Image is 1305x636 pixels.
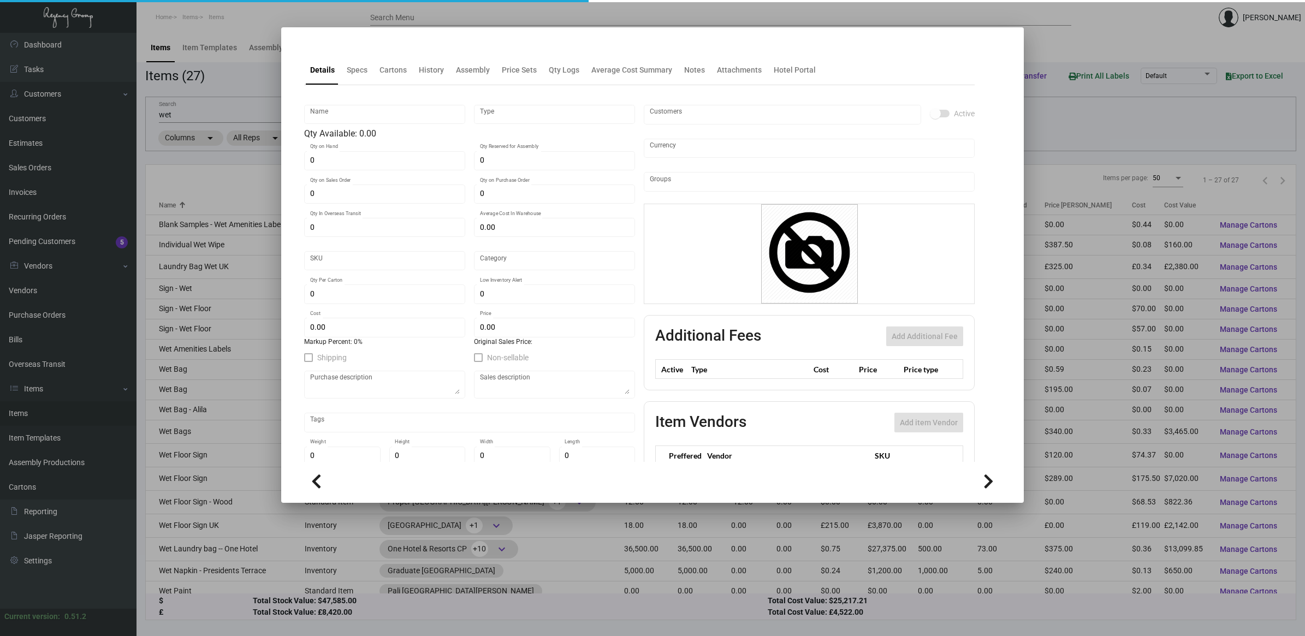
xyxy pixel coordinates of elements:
[317,351,347,364] span: Shipping
[811,360,856,379] th: Cost
[689,360,811,379] th: Type
[310,64,335,76] div: Details
[64,611,86,622] div: 0.51.2
[650,177,969,186] input: Add new..
[901,360,950,379] th: Price type
[456,64,490,76] div: Assembly
[419,64,444,76] div: History
[886,326,963,346] button: Add Additional Fee
[774,64,816,76] div: Hotel Portal
[379,64,407,76] div: Cartons
[892,332,958,341] span: Add Additional Fee
[656,360,689,379] th: Active
[702,446,869,465] th: Vendor
[954,107,975,120] span: Active
[591,64,672,76] div: Average Cost Summary
[502,64,537,76] div: Price Sets
[655,413,746,432] h2: Item Vendors
[655,326,761,346] h2: Additional Fees
[347,64,367,76] div: Specs
[549,64,579,76] div: Qty Logs
[684,64,705,76] div: Notes
[650,110,916,119] input: Add new..
[894,413,963,432] button: Add item Vendor
[717,64,762,76] div: Attachments
[656,446,702,465] th: Preffered
[869,446,963,465] th: SKU
[4,611,60,622] div: Current version:
[900,418,958,427] span: Add item Vendor
[856,360,901,379] th: Price
[304,127,635,140] div: Qty Available: 0.00
[487,351,529,364] span: Non-sellable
